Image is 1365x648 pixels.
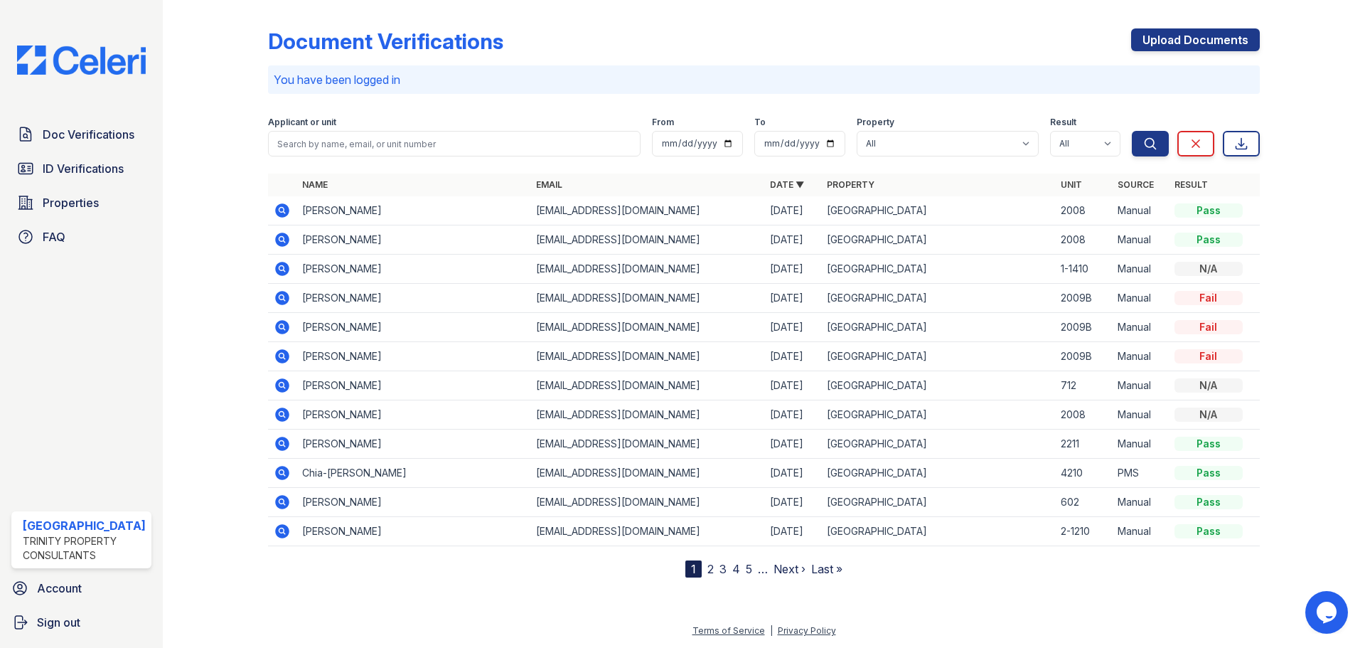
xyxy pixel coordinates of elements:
td: [DATE] [764,196,821,225]
td: [GEOGRAPHIC_DATA] [821,284,1055,313]
td: [PERSON_NAME] [296,342,530,371]
td: 2009B [1055,284,1112,313]
div: Document Verifications [268,28,503,54]
a: Name [302,179,328,190]
div: [GEOGRAPHIC_DATA] [23,517,146,534]
div: Pass [1174,437,1243,451]
td: [EMAIL_ADDRESS][DOMAIN_NAME] [530,225,764,255]
a: 4 [732,562,740,576]
td: Chia-[PERSON_NAME] [296,459,530,488]
td: [PERSON_NAME] [296,313,530,342]
td: [DATE] [764,342,821,371]
td: Manual [1112,430,1169,459]
span: Sign out [37,614,80,631]
td: [DATE] [764,430,821,459]
td: Manual [1112,255,1169,284]
div: Trinity Property Consultants [23,534,146,563]
td: [GEOGRAPHIC_DATA] [821,225,1055,255]
td: 2008 [1055,400,1112,430]
a: Result [1174,179,1208,190]
td: [PERSON_NAME] [296,430,530,459]
td: [GEOGRAPHIC_DATA] [821,371,1055,400]
td: [GEOGRAPHIC_DATA] [821,400,1055,430]
a: 3 [719,562,727,576]
td: Manual [1112,225,1169,255]
img: CE_Logo_Blue-a8612792a0a2168367f1c8372b55b34899dd931a85d93a1a3d3e32e68fde9ad4.png [6,46,157,75]
td: [PERSON_NAME] [296,517,530,546]
a: 2 [707,562,714,576]
span: ID Verifications [43,160,124,177]
label: Result [1050,117,1076,128]
td: PMS [1112,459,1169,488]
td: [EMAIL_ADDRESS][DOMAIN_NAME] [530,255,764,284]
a: Properties [11,188,151,217]
td: [PERSON_NAME] [296,400,530,430]
a: Sign out [6,608,157,637]
div: Fail [1174,291,1243,305]
td: 4210 [1055,459,1112,488]
td: Manual [1112,342,1169,371]
td: 2009B [1055,342,1112,371]
td: [PERSON_NAME] [296,196,530,225]
iframe: chat widget [1305,591,1351,634]
div: Pass [1174,233,1243,247]
td: 602 [1055,488,1112,517]
div: Pass [1174,524,1243,538]
a: Source [1118,179,1154,190]
td: [GEOGRAPHIC_DATA] [821,342,1055,371]
span: Account [37,580,82,597]
td: [DATE] [764,488,821,517]
td: Manual [1112,313,1169,342]
div: | [770,625,773,636]
div: Fail [1174,349,1243,363]
td: [EMAIL_ADDRESS][DOMAIN_NAME] [530,196,764,225]
div: N/A [1174,262,1243,276]
a: Privacy Policy [778,625,836,636]
td: [DATE] [764,255,821,284]
td: 2008 [1055,225,1112,255]
td: [EMAIL_ADDRESS][DOMAIN_NAME] [530,342,764,371]
a: 5 [746,562,752,576]
td: [GEOGRAPHIC_DATA] [821,313,1055,342]
td: 2211 [1055,430,1112,459]
td: 712 [1055,371,1112,400]
a: Upload Documents [1131,28,1260,51]
td: [DATE] [764,459,821,488]
a: Account [6,574,157,602]
td: [PERSON_NAME] [296,284,530,313]
td: [DATE] [764,313,821,342]
label: To [754,117,766,128]
span: Properties [43,194,99,211]
td: Manual [1112,488,1169,517]
div: Pass [1174,495,1243,509]
a: FAQ [11,223,151,251]
a: ID Verifications [11,154,151,183]
div: Fail [1174,320,1243,334]
td: [DATE] [764,284,821,313]
td: [PERSON_NAME] [296,488,530,517]
td: [GEOGRAPHIC_DATA] [821,459,1055,488]
div: Pass [1174,203,1243,218]
td: [PERSON_NAME] [296,371,530,400]
td: [GEOGRAPHIC_DATA] [821,430,1055,459]
td: Manual [1112,400,1169,430]
td: 2008 [1055,196,1112,225]
td: 2-1210 [1055,517,1112,546]
span: Doc Verifications [43,126,134,143]
a: Date ▼ [770,179,804,190]
a: Next › [773,562,805,576]
div: N/A [1174,408,1243,422]
td: 1-1410 [1055,255,1112,284]
span: … [758,561,768,578]
label: From [652,117,674,128]
td: [DATE] [764,371,821,400]
label: Property [857,117,894,128]
td: [EMAIL_ADDRESS][DOMAIN_NAME] [530,284,764,313]
a: Email [536,179,562,190]
div: N/A [1174,378,1243,393]
td: [PERSON_NAME] [296,225,530,255]
td: [EMAIL_ADDRESS][DOMAIN_NAME] [530,459,764,488]
a: Doc Verifications [11,120,151,149]
td: [EMAIL_ADDRESS][DOMAIN_NAME] [530,313,764,342]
